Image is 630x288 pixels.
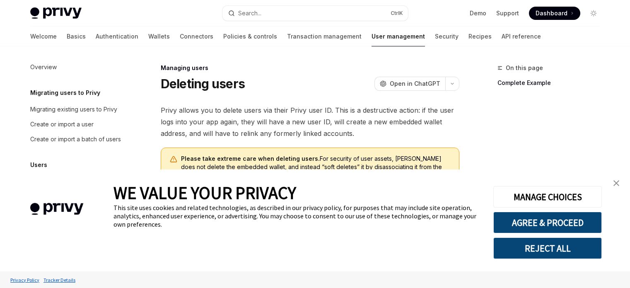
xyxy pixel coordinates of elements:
[238,8,261,18] div: Search...
[30,27,57,46] a: Welcome
[24,132,130,147] a: Create or import a batch of users
[506,63,543,73] span: On this page
[41,273,77,287] a: Tracker Details
[30,7,82,19] img: light logo
[608,175,625,191] a: close banner
[181,155,320,162] strong: Please take extreme care when deleting users.
[30,104,117,114] div: Migrating existing users to Privy
[613,180,619,186] img: close banner
[287,27,362,46] a: Transaction management
[470,9,486,17] a: Demo
[12,191,101,227] img: company logo
[180,27,213,46] a: Connectors
[468,27,492,46] a: Recipes
[502,27,541,46] a: API reference
[493,186,602,208] button: MANAGE CHOICES
[113,182,296,203] span: WE VALUE YOUR PRIVACY
[30,119,94,129] div: Create or import a user
[496,9,519,17] a: Support
[67,27,86,46] a: Basics
[223,27,277,46] a: Policies & controls
[493,237,602,259] button: REJECT ALL
[161,104,459,139] span: Privy allows you to delete users via their Privy user ID. This is a destructive action: if the us...
[587,7,600,20] button: Toggle dark mode
[169,155,178,164] svg: Warning
[30,88,100,98] h5: Migrating users to Privy
[374,77,445,91] button: Open in ChatGPT
[96,27,138,46] a: Authentication
[30,62,57,72] div: Overview
[390,80,440,88] span: Open in ChatGPT
[8,273,41,287] a: Privacy Policy
[161,64,459,72] div: Managing users
[24,60,130,75] a: Overview
[30,160,47,170] h5: Users
[493,212,602,233] button: AGREE & PROCEED
[529,7,580,20] a: Dashboard
[30,134,121,144] div: Create or import a batch of users
[372,27,425,46] a: User management
[391,10,403,17] span: Ctrl K
[497,76,607,90] a: Complete Example
[161,76,245,91] h1: Deleting users
[24,117,130,132] a: Create or import a user
[181,155,451,196] span: For security of user assets, [PERSON_NAME] does not delete the embedded wallet, and instead “soft...
[113,203,481,228] div: This site uses cookies and related technologies, as described in our privacy policy, for purposes...
[536,9,567,17] span: Dashboard
[24,102,130,117] a: Migrating existing users to Privy
[148,27,170,46] a: Wallets
[222,6,408,21] button: Open search
[435,27,459,46] a: Security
